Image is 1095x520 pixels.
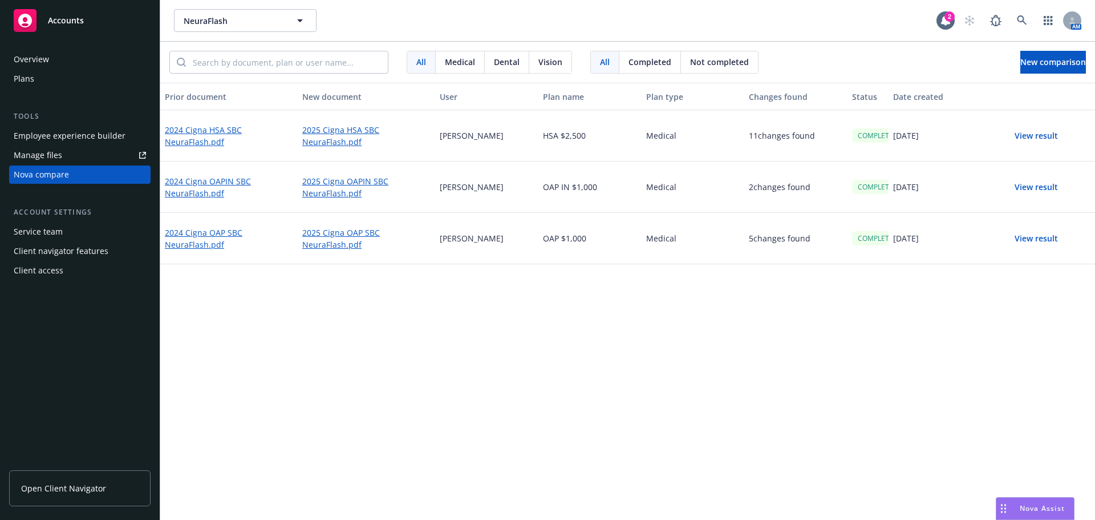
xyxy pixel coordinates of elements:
[9,242,151,260] a: Client navigator features
[494,56,520,68] span: Dental
[9,207,151,218] div: Account settings
[9,223,151,241] a: Service team
[642,110,745,162] div: Medical
[538,213,642,264] div: OAP $1,000
[165,124,293,148] a: 2024 Cigna HSA SBC NeuraFlash.pdf
[9,5,151,37] a: Accounts
[646,91,740,103] div: Plan type
[852,231,904,245] div: COMPLETED
[302,91,431,103] div: New document
[893,91,987,103] div: Date created
[177,58,186,67] svg: Search
[744,83,847,110] button: Changes found
[165,175,293,199] a: 2024 Cigna OAPIN SBC NeuraFlash.pdf
[690,56,749,68] span: Not completed
[628,56,671,68] span: Completed
[184,15,282,27] span: NeuraFlash
[538,56,562,68] span: Vision
[440,130,504,142] p: [PERSON_NAME]
[852,180,904,194] div: COMPLETED
[14,50,49,68] div: Overview
[996,497,1074,520] button: Nova Assist
[14,146,62,164] div: Manage files
[445,56,475,68] span: Medical
[298,83,435,110] button: New document
[302,175,431,199] a: 2025 Cigna OAPIN SBC NeuraFlash.pdf
[48,16,84,25] span: Accounts
[958,9,981,32] a: Start snowing
[538,162,642,213] div: OAP IN $1,000
[538,110,642,162] div: HSA $2,500
[749,130,815,142] p: 11 changes found
[642,162,745,213] div: Medical
[14,261,63,280] div: Client access
[9,70,151,88] a: Plans
[9,166,151,184] a: Nova compare
[749,232,810,244] p: 5 changes found
[1020,503,1065,513] span: Nova Assist
[165,227,293,251] a: 2024 Cigna OAP SBC NeuraFlash.pdf
[186,51,388,73] input: Search by document, plan or user name...
[440,232,504,244] p: [PERSON_NAME]
[543,91,637,103] div: Plan name
[9,127,151,145] a: Employee experience builder
[1020,57,1086,67] span: New comparison
[165,91,293,103] div: Prior document
[538,83,642,110] button: Plan name
[944,11,955,22] div: 2
[893,130,919,142] p: [DATE]
[996,176,1076,199] button: View result
[996,124,1076,147] button: View result
[174,9,317,32] button: NeuraFlash
[302,227,431,251] a: 2025 Cigna OAP SBC NeuraFlash.pdf
[996,227,1076,250] button: View result
[889,83,992,110] button: Date created
[1037,9,1060,32] a: Switch app
[642,213,745,264] div: Medical
[435,83,538,110] button: User
[852,128,904,143] div: COMPLETED
[847,83,889,110] button: Status
[9,111,151,122] div: Tools
[1011,9,1033,32] a: Search
[21,482,106,494] span: Open Client Navigator
[893,181,919,193] p: [DATE]
[852,91,884,103] div: Status
[1020,51,1086,74] button: New comparison
[160,83,298,110] button: Prior document
[302,124,431,148] a: 2025 Cigna HSA SBC NeuraFlash.pdf
[14,166,69,184] div: Nova compare
[9,146,151,164] a: Manage files
[14,223,63,241] div: Service team
[14,70,34,88] div: Plans
[14,242,108,260] div: Client navigator features
[893,232,919,244] p: [DATE]
[440,91,534,103] div: User
[440,181,504,193] p: [PERSON_NAME]
[14,127,125,145] div: Employee experience builder
[416,56,426,68] span: All
[600,56,610,68] span: All
[749,91,843,103] div: Changes found
[749,181,810,193] p: 2 changes found
[9,50,151,68] a: Overview
[642,83,745,110] button: Plan type
[996,498,1011,519] div: Drag to move
[9,261,151,280] a: Client access
[984,9,1007,32] a: Report a Bug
